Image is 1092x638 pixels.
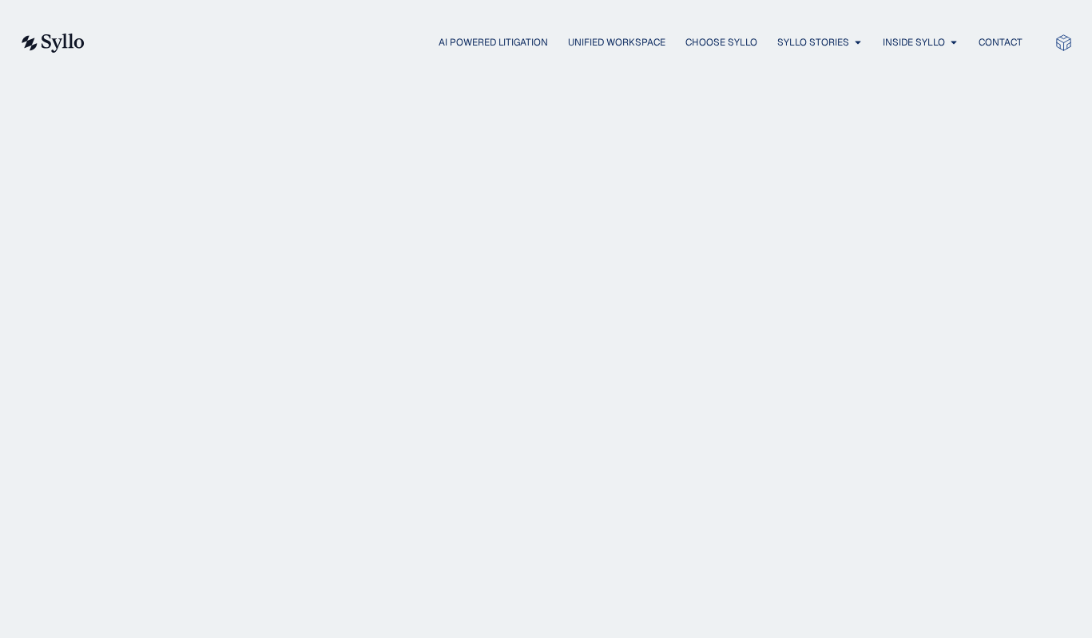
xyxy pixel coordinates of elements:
img: syllo [19,34,85,53]
a: Contact [979,35,1023,50]
a: Choose Syllo [685,35,757,50]
a: Unified Workspace [568,35,665,50]
div: Menu Toggle [117,35,1023,50]
a: Syllo Stories [777,35,849,50]
a: AI Powered Litigation [439,35,548,50]
nav: Menu [117,35,1023,50]
a: Inside Syllo [883,35,945,50]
